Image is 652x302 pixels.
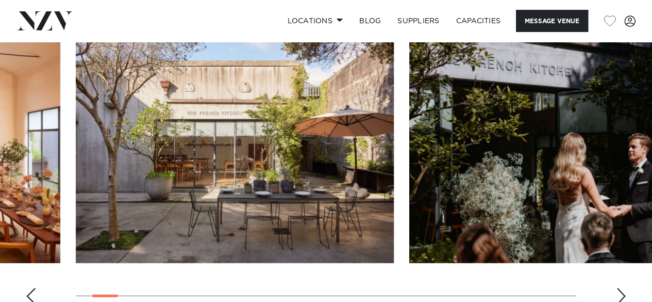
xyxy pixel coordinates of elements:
[448,10,509,32] a: Capacities
[389,10,447,32] a: SUPPLIERS
[351,10,389,32] a: BLOG
[279,10,351,32] a: Locations
[516,10,588,32] button: Message Venue
[76,29,394,263] swiper-slide: 2 / 30
[16,11,73,30] img: nzv-logo.png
